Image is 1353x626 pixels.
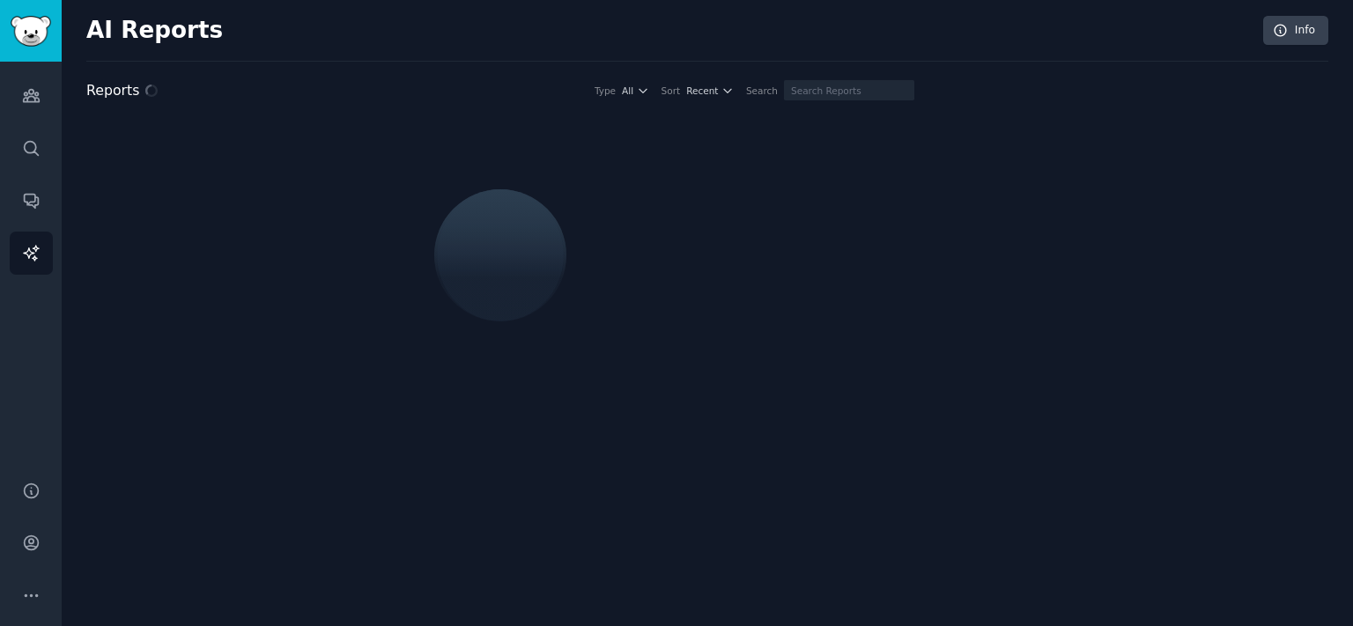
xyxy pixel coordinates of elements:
div: Type [595,85,616,97]
button: All [622,85,649,97]
button: Recent [686,85,734,97]
h2: Reports [86,80,139,102]
span: Recent [686,85,718,97]
div: Search [746,85,778,97]
span: All [622,85,633,97]
img: GummySearch logo [11,16,51,47]
div: Sort [662,85,681,97]
h2: AI Reports [86,17,223,45]
a: Info [1263,16,1328,46]
input: Search Reports [784,80,914,100]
